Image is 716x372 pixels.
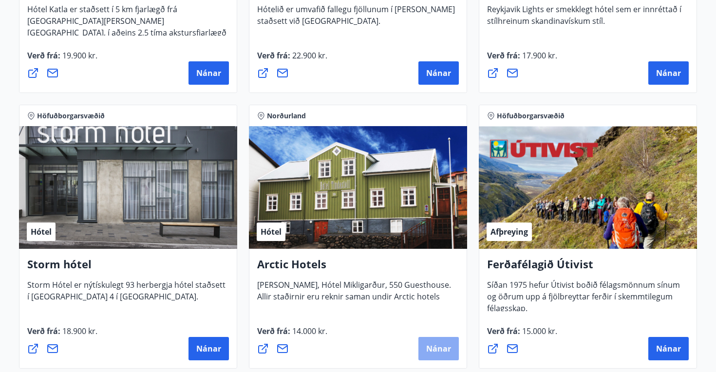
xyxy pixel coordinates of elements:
span: Afþreying [490,226,528,237]
span: Nánar [426,68,451,78]
button: Nánar [418,337,459,360]
span: 22.900 kr. [290,50,327,61]
span: [PERSON_NAME], Hótel Mikligarður, 550 Guesthouse. Allir staðirnir eru reknir saman undir Arctic h... [257,279,451,310]
button: Nánar [188,337,229,360]
span: Hótel [261,226,282,237]
span: Reykjavik Lights er smekklegt hótel sem er innréttað í stílhreinum skandinavískum stíl. [487,4,681,34]
span: Verð frá : [27,50,97,69]
button: Nánar [648,61,689,85]
span: Verð frá : [487,50,557,69]
span: 18.900 kr. [60,326,97,336]
span: Höfuðborgarsvæðið [37,111,105,121]
span: Verð frá : [27,326,97,344]
span: Hótelið er umvafið fallegu fjöllunum í [PERSON_NAME] staðsett við [GEOGRAPHIC_DATA]. [257,4,455,34]
span: Höfuðborgarsvæðið [497,111,565,121]
h4: Arctic Hotels [257,257,459,279]
span: Storm Hótel er nýtískulegt 93 herbergja hótel staðsett í [GEOGRAPHIC_DATA] 4 í [GEOGRAPHIC_DATA]. [27,279,226,310]
span: Norðurland [267,111,306,121]
span: Hótel [31,226,52,237]
span: Nánar [196,68,221,78]
span: 17.900 kr. [520,50,557,61]
span: 19.900 kr. [60,50,97,61]
span: 15.000 kr. [520,326,557,336]
button: Nánar [188,61,229,85]
span: Verð frá : [257,326,327,344]
span: Verð frá : [257,50,327,69]
button: Nánar [648,337,689,360]
span: Verð frá : [487,326,557,344]
span: Nánar [656,68,681,78]
span: Nánar [196,343,221,354]
span: Nánar [426,343,451,354]
span: Síðan 1975 hefur Útivist boðið félagsmönnum sínum og öðrum upp á fjölbreyttar ferðir í skemmtileg... [487,279,680,321]
h4: Storm hótel [27,257,229,279]
span: Hótel Katla er staðsett í 5 km fjarlægð frá [GEOGRAPHIC_DATA][PERSON_NAME][GEOGRAPHIC_DATA], í að... [27,4,226,57]
h4: Ferðafélagið Útivist [487,257,689,279]
span: Nánar [656,343,681,354]
button: Nánar [418,61,459,85]
span: 14.000 kr. [290,326,327,336]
